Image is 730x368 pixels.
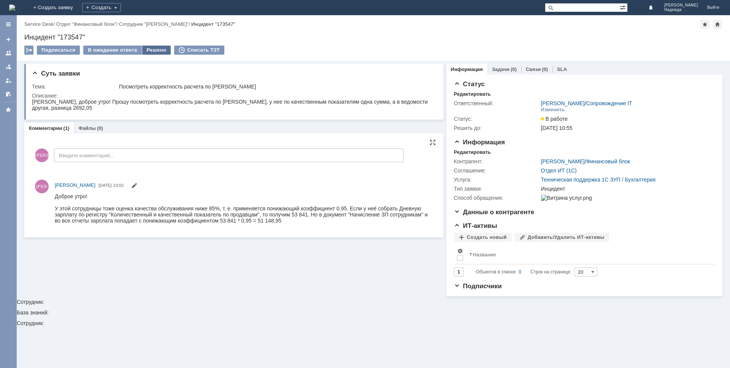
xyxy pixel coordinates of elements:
th: Название [466,245,709,264]
a: Техническая поддержка 1С ЗУП / Бухгалтерия [541,177,656,183]
a: [PERSON_NAME] [541,100,585,106]
div: Ответственный: [454,100,540,106]
img: Витрина услуг.png [541,195,592,201]
div: Добавить в избранное [700,20,709,29]
div: Создать [82,3,121,12]
span: Статус [454,81,485,88]
div: / [541,100,632,106]
span: Объектов в списке: [476,269,517,275]
a: Задачи [492,66,509,72]
div: Сделать домашней страницей [713,20,722,29]
a: Финансовый блок [586,158,630,164]
div: Статус: [454,116,540,122]
span: Подписчики [454,283,502,290]
a: Связи [526,66,541,72]
div: (0) [542,66,548,72]
div: На всю страницу [430,139,436,145]
a: Заявки в моей ответственности [2,61,14,73]
a: Мои заявки [2,74,14,87]
div: Инцидент [541,186,711,192]
div: Работа с массовостью [24,46,33,55]
a: Заявки на командах [2,47,14,59]
a: Перейти на домашнюю страницу [9,5,15,11]
a: Сотрудник "[PERSON_NAME]" [119,21,189,27]
div: Услуга: [454,177,540,183]
div: / [24,21,56,27]
span: Расширенный поиск [620,3,627,11]
div: (0) [97,125,103,131]
a: Информация [451,66,483,72]
div: (1) [63,125,70,131]
div: Соглашение: [454,167,540,174]
a: [PERSON_NAME] [55,182,95,189]
div: Посмотреть корректность расчета по [PERSON_NAME] [119,84,432,90]
span: [PERSON_NAME] [55,182,95,188]
div: / [541,158,630,164]
img: logo [9,5,15,11]
div: Название [473,252,496,257]
a: Сопровождение IT [586,100,632,106]
div: / [119,21,191,27]
div: Описание: [32,93,433,99]
div: Способ обращения: [454,195,540,201]
a: Файлы [78,125,96,131]
div: Решить до: [454,125,540,131]
div: Тип заявки: [454,186,540,192]
a: SLA [557,66,567,72]
span: [PERSON_NAME] [664,3,698,8]
div: Инцидент "173547" [24,33,722,41]
span: 10:02 [113,183,124,188]
div: 0 [519,267,521,276]
span: Настройки [457,248,463,254]
span: ИТ-активы [454,222,497,229]
span: Редактировать [131,183,137,190]
div: (0) [511,66,517,72]
div: Инцидент "173547" [191,21,235,27]
a: Service Desk [24,21,54,27]
div: База знаний: [17,310,730,315]
a: Комментарии [29,125,62,131]
a: Отдел ИТ (1С) [541,167,577,174]
div: Сотрудник: [17,321,730,326]
span: [DATE] [98,183,112,188]
div: Сотрудник: [17,61,730,305]
div: Редактировать [454,149,491,155]
div: Контрагент: [454,158,540,164]
div: / [56,21,119,27]
div: Тема: [32,84,117,90]
a: Создать заявку [2,33,14,46]
span: Информация [454,139,505,146]
a: Мои согласования [2,88,14,100]
span: [DATE] 10:55 [541,125,573,131]
span: Надежда [664,8,698,12]
a: [PERSON_NAME] [541,158,585,164]
div: Изменить [541,107,565,113]
div: Редактировать [454,91,491,97]
span: В работе [541,116,568,122]
i: Строк на странице: [476,267,571,276]
span: Данные о контрагенте [454,208,535,216]
span: Суть заявки [32,70,80,77]
span: [PERSON_NAME] [35,148,49,162]
a: Отдел "Финансовый блок" [56,21,116,27]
